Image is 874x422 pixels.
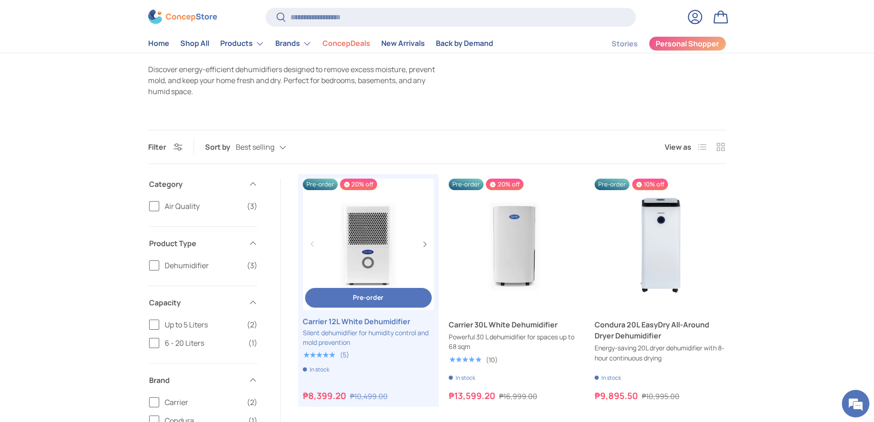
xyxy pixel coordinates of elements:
[632,179,668,190] span: 10% off
[180,35,209,53] a: Shop All
[303,179,338,190] span: Pre-order
[165,201,241,212] span: Air Quality
[205,141,236,152] label: Sort by
[165,319,241,330] span: Up to 5 Liters
[148,142,183,152] button: Filter
[665,141,691,152] span: View as
[236,140,305,156] button: Best selling
[595,319,726,341] a: Condura 20L EasyDry All-Around Dryer Dehumidifier
[486,179,523,190] span: 20% off
[148,64,435,96] span: Discover energy-efficient dehumidifiers designed to remove excess moisture, prevent mold, and kee...
[248,338,257,349] span: (1)
[148,35,169,53] a: Home
[612,35,638,53] a: Stories
[149,364,257,397] summary: Brand
[247,201,257,212] span: (3)
[149,238,243,249] span: Product Type
[247,397,257,408] span: (2)
[215,34,270,53] summary: Products
[149,168,257,201] summary: Category
[381,35,425,53] a: New Arrivals
[649,36,726,51] a: Personal Shopper
[165,397,241,408] span: Carrier
[323,35,370,53] a: ConcepDeals
[353,293,384,302] span: Pre-order
[148,34,493,53] nav: Primary
[449,319,580,330] a: Carrier 30L White Dehumidifier
[165,338,243,349] span: 6 - 20 Liters
[148,142,166,152] span: Filter
[590,34,726,53] nav: Secondary
[236,143,274,152] span: Best selling
[449,179,580,310] a: Carrier 30L White Dehumidifier
[149,286,257,319] summary: Capacity
[247,260,257,271] span: (3)
[340,179,377,190] span: 20% off
[165,260,241,271] span: Dehumidifier
[656,40,719,48] span: Personal Shopper
[247,319,257,330] span: (2)
[595,179,726,310] a: Condura 20L EasyDry All-Around Dryer Dehumidifier
[436,35,493,53] a: Back by Demand
[149,375,243,386] span: Brand
[149,227,257,260] summary: Product Type
[148,28,289,56] h1: Dehumidifiers
[303,179,434,310] a: Carrier 12L White Dehumidifier
[149,179,243,190] span: Category
[305,288,432,308] button: Pre-order
[449,179,484,190] span: Pre-order
[149,297,243,308] span: Capacity
[148,10,217,24] img: ConcepStore
[270,34,317,53] summary: Brands
[303,316,434,327] a: Carrier 12L White Dehumidifier
[595,179,629,190] span: Pre-order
